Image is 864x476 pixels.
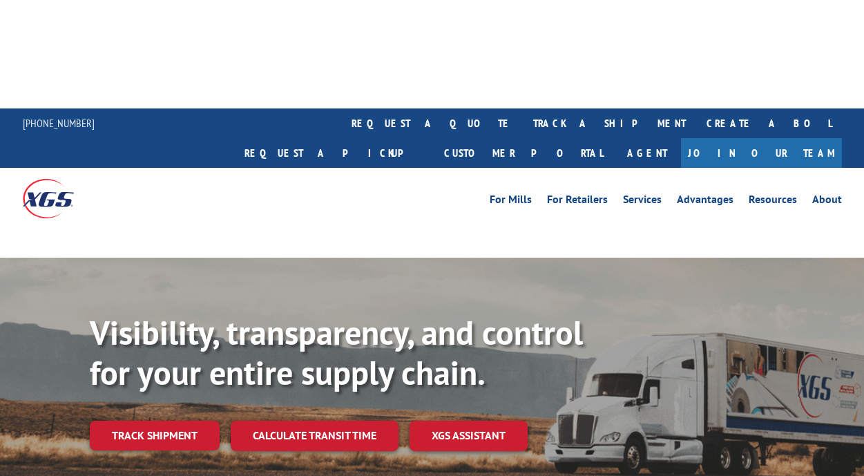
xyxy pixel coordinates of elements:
[681,138,842,168] a: Join Our Team
[523,108,696,138] a: track a shipment
[623,194,662,209] a: Services
[812,194,842,209] a: About
[749,194,797,209] a: Resources
[90,421,220,450] a: Track shipment
[231,421,399,450] a: Calculate transit time
[434,138,613,168] a: Customer Portal
[90,311,583,394] b: Visibility, transparency, and control for your entire supply chain.
[696,108,842,138] a: Create a BOL
[234,138,434,168] a: Request a pickup
[677,194,733,209] a: Advantages
[490,194,532,209] a: For Mills
[341,108,523,138] a: request a quote
[410,421,528,450] a: XGS ASSISTANT
[23,116,95,130] a: [PHONE_NUMBER]
[547,194,608,209] a: For Retailers
[613,138,681,168] a: Agent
